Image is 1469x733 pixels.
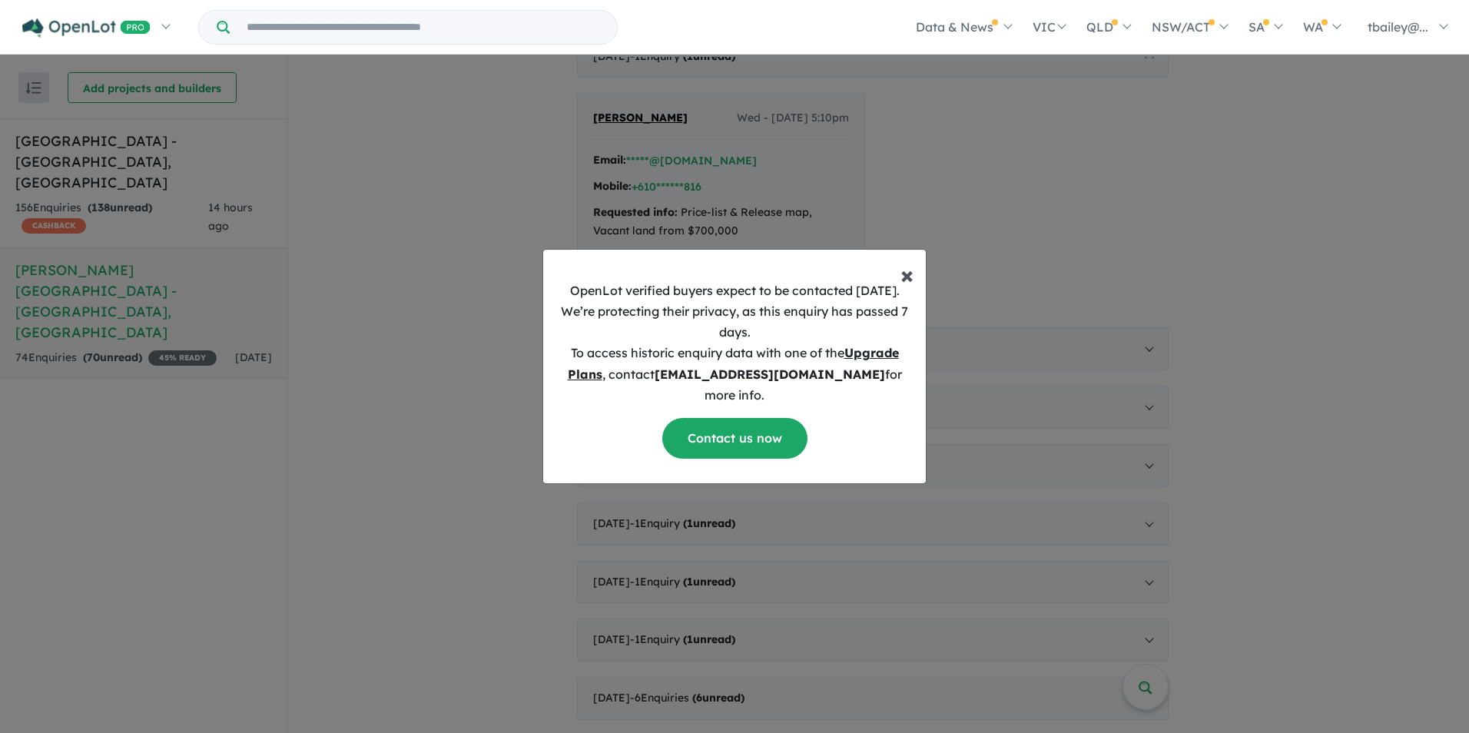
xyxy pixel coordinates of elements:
input: Try estate name, suburb, builder or developer [233,11,614,44]
p: OpenLot verified buyers expect to be contacted [DATE]. We’re protecting their privacy, as this en... [555,280,914,406]
img: Openlot PRO Logo White [22,18,151,38]
a: Contact us now [662,418,807,459]
u: Upgrade Plans [568,345,899,381]
span: × [900,259,914,290]
b: [EMAIL_ADDRESS][DOMAIN_NAME] [655,366,885,382]
span: tbailey@... [1368,19,1428,35]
